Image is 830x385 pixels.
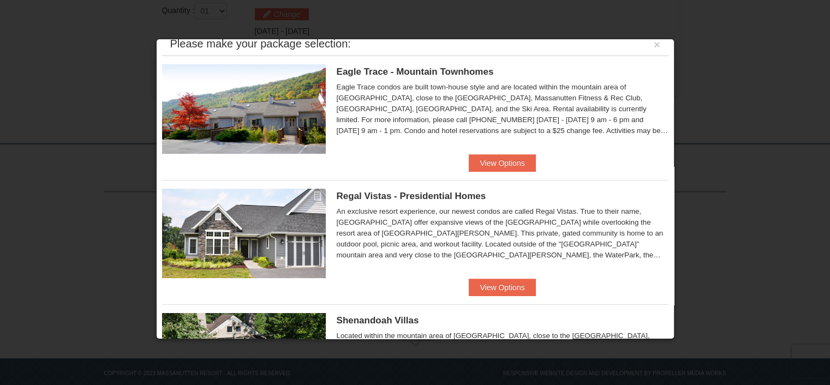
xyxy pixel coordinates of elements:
img: 19218983-1-9b289e55.jpg [162,64,326,154]
div: Eagle Trace condos are built town-house style and are located within the mountain area of [GEOGRA... [337,82,668,136]
div: Please make your package selection: [170,38,351,49]
div: Located within the mountain area of [GEOGRAPHIC_DATA], close to the [GEOGRAPHIC_DATA], Massanutte... [337,330,668,385]
span: Regal Vistas - Presidential Homes [337,191,486,201]
div: An exclusive resort experience, our newest condos are called Regal Vistas. True to their name, [G... [337,206,668,261]
button: × [654,39,660,50]
img: 19218991-1-902409a9.jpg [162,189,326,278]
button: View Options [469,154,535,172]
span: Eagle Trace - Mountain Townhomes [337,67,494,77]
button: View Options [469,279,535,296]
span: Shenandoah Villas [337,315,419,326]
